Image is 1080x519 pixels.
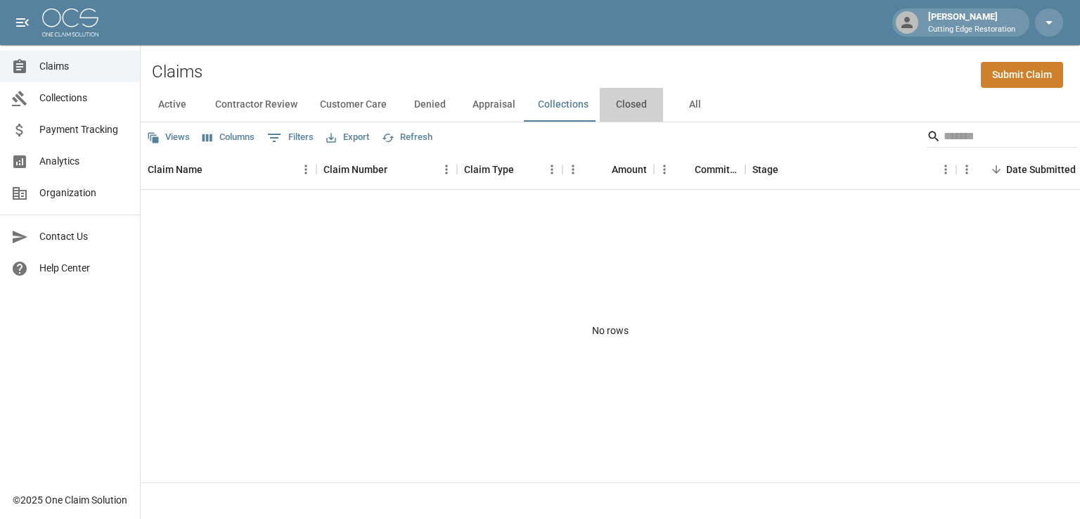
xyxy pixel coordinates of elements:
img: ocs-logo-white-transparent.png [42,8,98,37]
div: © 2025 One Claim Solution [13,493,127,507]
div: [PERSON_NAME] [922,10,1021,35]
p: Cutting Edge Restoration [928,24,1015,36]
div: Claim Name [148,150,202,189]
button: Menu [935,159,956,180]
button: Export [323,127,373,148]
button: Refresh [378,127,436,148]
button: Views [143,127,193,148]
div: No rows [141,190,1080,472]
button: Contractor Review [204,88,309,122]
span: Contact Us [39,229,129,244]
div: Claim Number [323,150,387,189]
span: Collections [39,91,129,105]
div: Amount [612,150,647,189]
div: Stage [745,150,956,189]
button: Customer Care [309,88,398,122]
button: Denied [398,88,461,122]
button: open drawer [8,8,37,37]
button: Sort [675,160,695,179]
button: Menu [654,159,675,180]
div: Amount [562,150,654,189]
div: Committed Amount [654,150,745,189]
div: dynamic tabs [141,88,1080,122]
div: Claim Name [141,150,316,189]
div: Search [927,125,1077,150]
span: Help Center [39,261,129,276]
button: Menu [541,159,562,180]
button: Show filters [264,127,317,149]
button: Select columns [199,127,258,148]
button: Sort [778,160,798,179]
button: All [663,88,726,122]
button: Sort [514,160,534,179]
span: Payment Tracking [39,122,129,137]
span: Analytics [39,154,129,169]
button: Menu [436,159,457,180]
button: Active [141,88,204,122]
div: Date Submitted [1006,150,1076,189]
button: Closed [600,88,663,122]
button: Menu [295,159,316,180]
button: Menu [562,159,584,180]
h2: Claims [152,62,202,82]
div: Claim Type [457,150,562,189]
a: Submit Claim [981,62,1063,88]
button: Menu [956,159,977,180]
button: Sort [387,160,407,179]
div: Claim Type [464,150,514,189]
button: Sort [592,160,612,179]
span: Claims [39,59,129,74]
button: Sort [986,160,1006,179]
div: Stage [752,150,778,189]
span: Organization [39,186,129,200]
button: Sort [202,160,222,179]
button: Appraisal [461,88,527,122]
button: Collections [527,88,600,122]
div: Committed Amount [695,150,738,189]
div: Claim Number [316,150,457,189]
